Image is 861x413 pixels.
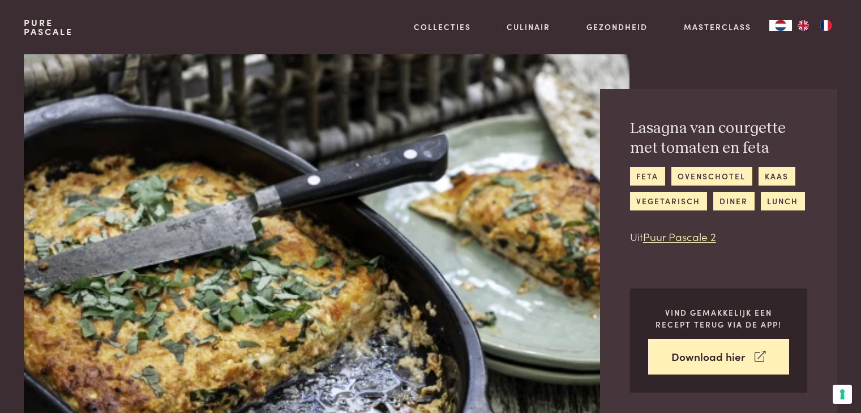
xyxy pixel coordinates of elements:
[630,119,807,158] h2: Lasagna van courgette met tomaten en feta
[414,21,471,33] a: Collecties
[792,20,837,31] ul: Language list
[630,167,665,186] a: feta
[792,20,815,31] a: EN
[648,307,789,330] p: Vind gemakkelijk een recept terug via de app!
[648,339,789,375] a: Download hier
[586,21,648,33] a: Gezondheid
[24,18,73,36] a: PurePascale
[671,167,752,186] a: ovenschotel
[630,229,807,245] p: Uit
[761,192,805,210] a: lunch
[713,192,755,210] a: diner
[643,229,716,244] a: Puur Pascale 2
[769,20,837,31] aside: Language selected: Nederlands
[759,167,795,186] a: kaas
[815,20,837,31] a: FR
[769,20,792,31] div: Language
[684,21,751,33] a: Masterclass
[630,192,707,210] a: vegetarisch
[833,385,852,404] button: Uw voorkeuren voor toestemming voor trackingtechnologieën
[769,20,792,31] a: NL
[507,21,550,33] a: Culinair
